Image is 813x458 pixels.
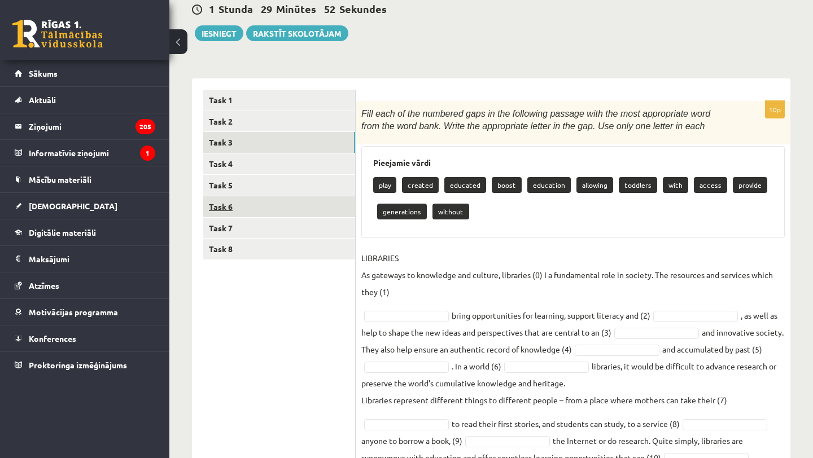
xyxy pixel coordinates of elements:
[209,2,215,15] span: 1
[733,177,767,193] p: provide
[15,193,155,219] a: [DEMOGRAPHIC_DATA]
[29,140,155,166] legend: Informatīvie ziņojumi
[15,140,155,166] a: Informatīvie ziņojumi1
[29,68,58,78] span: Sākums
[29,174,91,184] span: Mācību materiāli
[402,177,439,193] p: created
[246,25,348,41] a: Rakstīt skolotājam
[15,246,155,272] a: Maksājumi
[29,113,155,139] legend: Ziņojumi
[203,132,355,153] a: Task 3
[361,249,785,300] p: LIBRARIES As gateways to knowledge and culture, libraries (0) I a fundamental role in society. Th...
[29,333,76,343] span: Konferences
[663,177,688,193] p: with
[203,153,355,174] a: Task 4
[576,177,613,193] p: allowing
[492,177,522,193] p: boost
[135,119,155,134] i: 205
[203,90,355,111] a: Task 1
[29,307,118,317] span: Motivācijas programma
[765,100,785,118] p: 10p
[140,146,155,161] i: 1
[276,2,316,15] span: Minūtes
[432,204,469,219] p: without
[29,360,127,370] span: Proktoringa izmēģinājums
[261,2,272,15] span: 29
[373,177,396,193] p: play
[324,2,335,15] span: 52
[377,204,427,219] p: generations
[29,280,59,290] span: Atzīmes
[527,177,571,193] p: education
[15,87,155,113] a: Aktuāli
[15,113,155,139] a: Ziņojumi205
[203,111,355,132] a: Task 2
[12,20,103,48] a: Rīgas 1. Tālmācības vidusskola
[15,325,155,351] a: Konferences
[15,219,155,245] a: Digitālie materiāli
[195,25,243,41] button: Iesniegt
[361,109,710,131] span: Fill each of the numbered gaps in the following passage with the most appropriate word from the w...
[29,246,155,272] legend: Maksājumi
[373,158,773,168] h3: Pieejamie vārdi
[444,177,486,193] p: educated
[203,196,355,217] a: Task 6
[203,239,355,259] a: Task 8
[694,177,727,193] p: access
[29,201,117,211] span: [DEMOGRAPHIC_DATA]
[29,227,96,237] span: Digitālie materiāli
[15,272,155,298] a: Atzīmes
[203,218,355,239] a: Task 7
[361,391,727,408] p: Libraries represent different things to different people – from a place where mothers can take th...
[339,2,387,15] span: Sekundes
[15,299,155,325] a: Motivācijas programma
[29,95,56,105] span: Aktuāli
[203,175,355,196] a: Task 5
[218,2,253,15] span: Stunda
[15,166,155,192] a: Mācību materiāli
[619,177,657,193] p: toddlers
[15,60,155,86] a: Sākums
[15,352,155,378] a: Proktoringa izmēģinājums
